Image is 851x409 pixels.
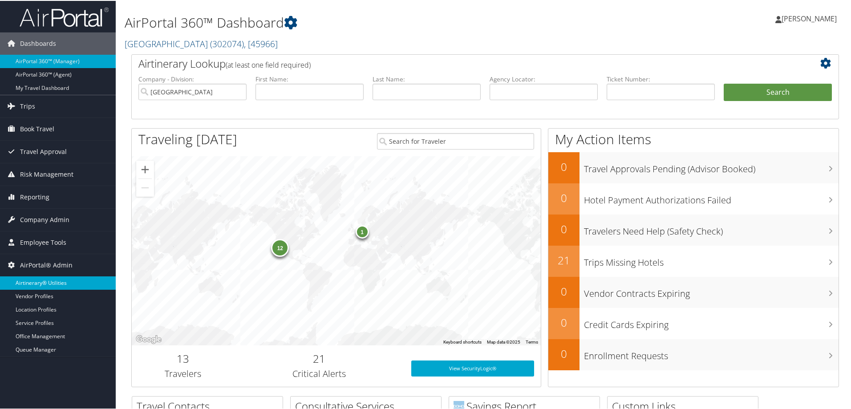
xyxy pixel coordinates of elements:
a: 0Credit Cards Expiring [548,307,839,338]
h2: 0 [548,314,579,329]
h2: 0 [548,190,579,205]
span: Dashboards [20,32,56,54]
span: , [ 45966 ] [244,37,278,49]
h2: 0 [548,283,579,298]
span: Risk Management [20,162,73,185]
span: AirPortal® Admin [20,253,73,275]
span: Map data ©2025 [487,339,520,344]
span: Trips [20,94,35,117]
a: [PERSON_NAME] [775,4,846,31]
span: Employee Tools [20,231,66,253]
label: Agency Locator: [490,74,598,83]
a: 0Hotel Payment Authorizations Failed [548,182,839,214]
span: Company Admin [20,208,69,230]
h3: Travelers Need Help (Safety Check) [584,220,839,237]
h3: Credit Cards Expiring [584,313,839,330]
h2: 0 [548,345,579,360]
label: Ticket Number: [607,74,715,83]
span: Book Travel [20,117,54,139]
h2: 21 [241,350,398,365]
a: Open this area in Google Maps (opens a new window) [134,333,163,344]
div: 12 [271,238,289,255]
a: Terms (opens in new tab) [526,339,538,344]
button: Zoom in [136,160,154,178]
span: [PERSON_NAME] [782,13,837,23]
div: 1 [355,224,369,237]
a: [GEOGRAPHIC_DATA] [125,37,278,49]
span: (at least one field required) [226,59,311,69]
h1: AirPortal 360™ Dashboard [125,12,605,31]
h3: Critical Alerts [241,367,398,379]
h3: Vendor Contracts Expiring [584,282,839,299]
button: Search [724,83,832,101]
h3: Enrollment Requests [584,344,839,361]
label: Last Name: [373,74,481,83]
a: 21Trips Missing Hotels [548,245,839,276]
a: View SecurityLogic® [411,360,534,376]
h3: Hotel Payment Authorizations Failed [584,189,839,206]
h2: 21 [548,252,579,267]
h2: 0 [548,158,579,174]
h1: My Action Items [548,129,839,148]
h3: Travel Approvals Pending (Advisor Booked) [584,158,839,174]
span: Travel Approval [20,140,67,162]
button: Zoom out [136,178,154,196]
h1: Traveling [DATE] [138,129,237,148]
img: Google [134,333,163,344]
a: 0Vendor Contracts Expiring [548,276,839,307]
span: ( 302074 ) [210,37,244,49]
a: 0Travel Approvals Pending (Advisor Booked) [548,151,839,182]
button: Keyboard shortcuts [443,338,482,344]
h3: Trips Missing Hotels [584,251,839,268]
input: Search for Traveler [377,132,534,149]
img: airportal-logo.png [20,6,109,27]
a: 0Travelers Need Help (Safety Check) [548,214,839,245]
h2: Airtinerary Lookup [138,55,773,70]
h2: 0 [548,221,579,236]
label: Company - Division: [138,74,247,83]
span: Reporting [20,185,49,207]
label: First Name: [255,74,364,83]
a: 0Enrollment Requests [548,338,839,369]
h3: Travelers [138,367,227,379]
h2: 13 [138,350,227,365]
